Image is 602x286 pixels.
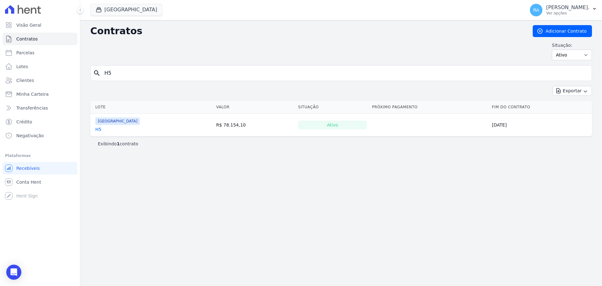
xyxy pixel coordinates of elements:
b: 1 [117,141,120,146]
th: Valor [214,101,295,114]
td: [DATE] [489,114,592,137]
a: Parcelas [3,46,77,59]
span: [GEOGRAPHIC_DATA] [95,117,140,125]
span: RA [533,8,539,12]
p: Exibindo contrato [98,141,138,147]
p: [PERSON_NAME]. [546,4,589,11]
th: Situação [296,101,370,114]
a: Lotes [3,60,77,73]
div: Ativo [298,121,367,129]
span: Visão Geral [16,22,41,28]
div: Plataformas [5,152,75,159]
a: Recebíveis [3,162,77,175]
span: Transferências [16,105,48,111]
button: Exportar [552,86,592,96]
td: R$ 78.154,10 [214,114,295,137]
a: H5 [95,126,101,132]
a: Crédito [3,116,77,128]
span: Crédito [16,119,32,125]
span: Conta Hent [16,179,41,185]
i: search [93,69,101,77]
th: Fim do Contrato [489,101,592,114]
span: Contratos [16,36,38,42]
a: Negativação [3,129,77,142]
span: Lotes [16,63,28,70]
p: Ver opções [546,11,589,16]
a: Minha Carteira [3,88,77,100]
label: Situação: [552,42,592,48]
th: Lote [90,101,214,114]
span: Minha Carteira [16,91,49,97]
h2: Contratos [90,25,523,37]
a: Adicionar Contrato [533,25,592,37]
span: Parcelas [16,50,34,56]
a: Clientes [3,74,77,87]
span: Negativação [16,132,44,139]
span: Clientes [16,77,34,84]
input: Buscar por nome do lote [101,67,589,79]
a: Contratos [3,33,77,45]
button: RA [PERSON_NAME]. Ver opções [525,1,602,19]
a: Visão Geral [3,19,77,31]
div: Open Intercom Messenger [6,265,21,280]
span: Recebíveis [16,165,40,171]
a: Conta Hent [3,176,77,188]
button: [GEOGRAPHIC_DATA] [90,4,162,16]
th: Próximo Pagamento [369,101,489,114]
a: Transferências [3,102,77,114]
